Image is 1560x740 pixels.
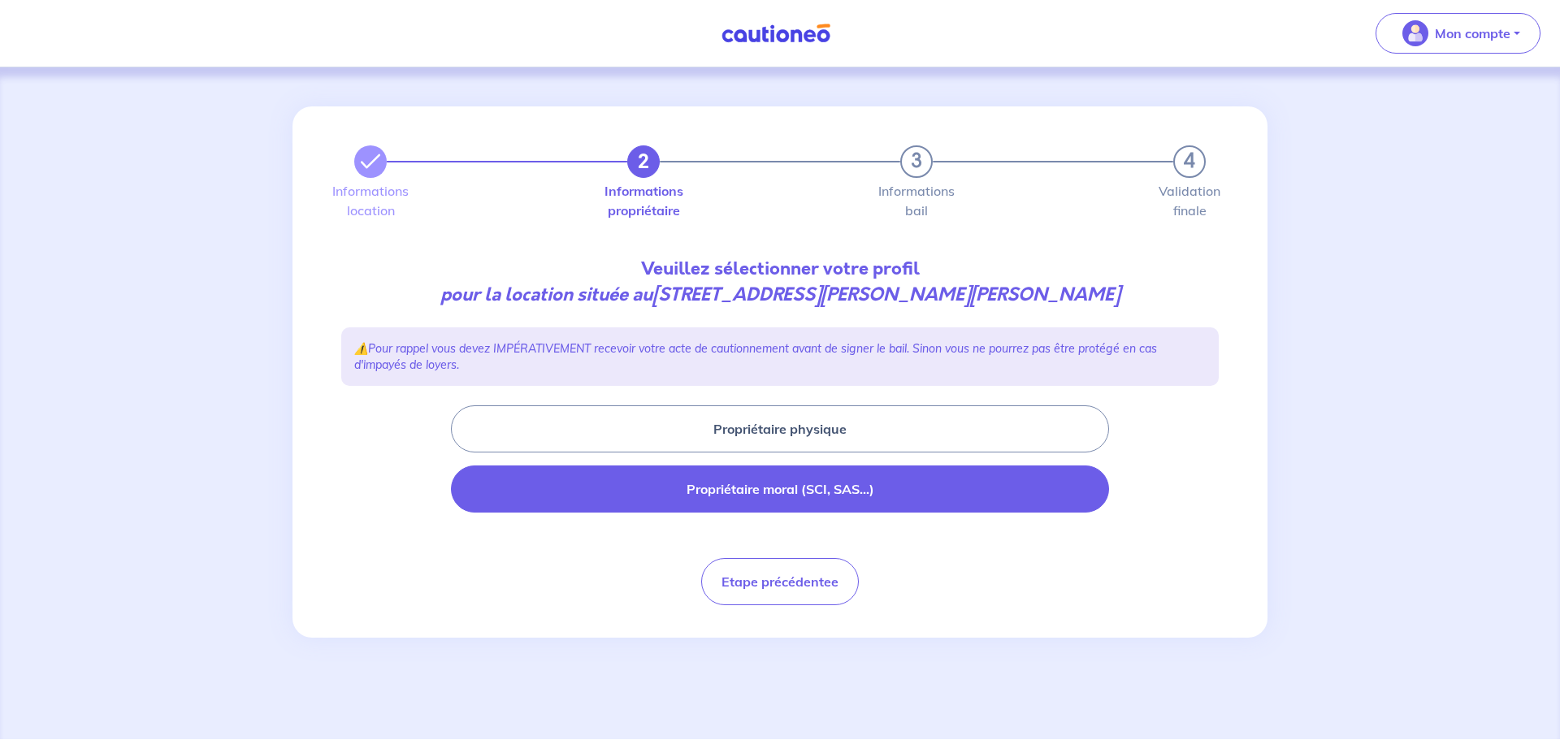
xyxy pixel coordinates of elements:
img: Cautioneo [715,24,837,44]
button: illu_account_valid_menu.svgMon compte [1376,13,1540,54]
button: Propriétaire moral (SCI, SAS...) [451,465,1109,513]
label: Informations propriétaire [627,184,660,217]
em: pour la location située au [440,282,1120,307]
label: Informations location [354,184,387,217]
label: Informations bail [900,184,933,217]
em: Pour rappel vous devez IMPÉRATIVEMENT recevoir votre acte de cautionnement avant de signer le bai... [354,341,1157,372]
p: ⚠️ [354,340,1206,373]
button: 2 [627,145,660,178]
img: illu_account_valid_menu.svg [1402,20,1428,46]
button: Propriétaire physique [451,405,1109,452]
button: Etape précédentee [701,558,859,605]
p: Mon compte [1435,24,1510,43]
p: Veuillez sélectionner votre profil [341,256,1219,308]
strong: [STREET_ADDRESS][PERSON_NAME][PERSON_NAME] [652,282,1120,307]
label: Validation finale [1173,184,1206,217]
